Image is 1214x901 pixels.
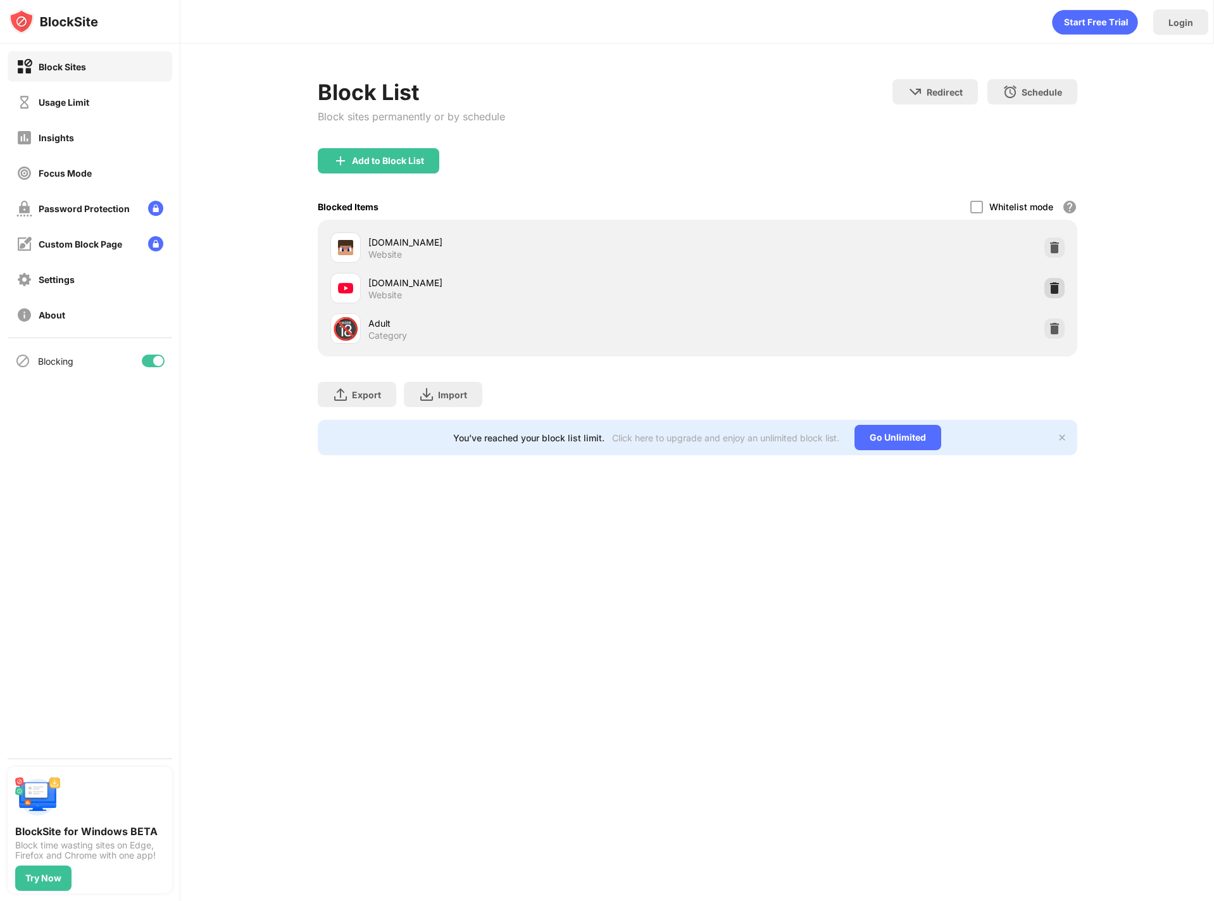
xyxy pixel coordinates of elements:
[38,356,73,367] div: Blocking
[318,110,505,123] div: Block sites permanently or by schedule
[318,201,379,212] div: Blocked Items
[338,280,353,296] img: favicons
[352,156,424,166] div: Add to Block List
[1168,17,1193,28] div: Login
[318,79,505,105] div: Block List
[39,168,92,179] div: Focus Mode
[368,276,698,289] div: [DOMAIN_NAME]
[927,87,963,98] div: Redirect
[16,236,32,252] img: customize-block-page-off.svg
[25,873,61,883] div: Try Now
[148,201,163,216] img: lock-menu.svg
[854,425,941,450] div: Go Unlimited
[39,274,75,285] div: Settings
[368,249,402,260] div: Website
[39,132,74,143] div: Insights
[368,317,698,330] div: Adult
[612,432,839,443] div: Click here to upgrade and enjoy an unlimited block list.
[15,825,165,838] div: BlockSite for Windows BETA
[368,330,407,341] div: Category
[148,236,163,251] img: lock-menu.svg
[15,774,61,820] img: push-desktop.svg
[368,236,698,249] div: [DOMAIN_NAME]
[332,316,359,342] div: 🔞
[16,59,32,75] img: block-on.svg
[16,307,32,323] img: about-off.svg
[16,130,32,146] img: insights-off.svg
[1052,9,1138,35] div: animation
[16,272,32,287] img: settings-off.svg
[16,94,32,110] img: time-usage-off.svg
[1057,432,1067,443] img: x-button.svg
[39,310,65,320] div: About
[989,201,1053,212] div: Whitelist mode
[15,840,165,860] div: Block time wasting sites on Edge, Firefox and Chrome with one app!
[1022,87,1062,98] div: Schedule
[438,389,467,400] div: Import
[39,61,86,72] div: Block Sites
[338,240,353,255] img: favicons
[15,353,30,369] img: blocking-icon.svg
[16,201,32,217] img: password-protection-off.svg
[39,239,122,249] div: Custom Block Page
[453,432,604,443] div: You’ve reached your block list limit.
[368,289,402,301] div: Website
[39,97,89,108] div: Usage Limit
[16,165,32,181] img: focus-off.svg
[352,389,381,400] div: Export
[9,9,98,34] img: logo-blocksite.svg
[39,203,130,214] div: Password Protection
